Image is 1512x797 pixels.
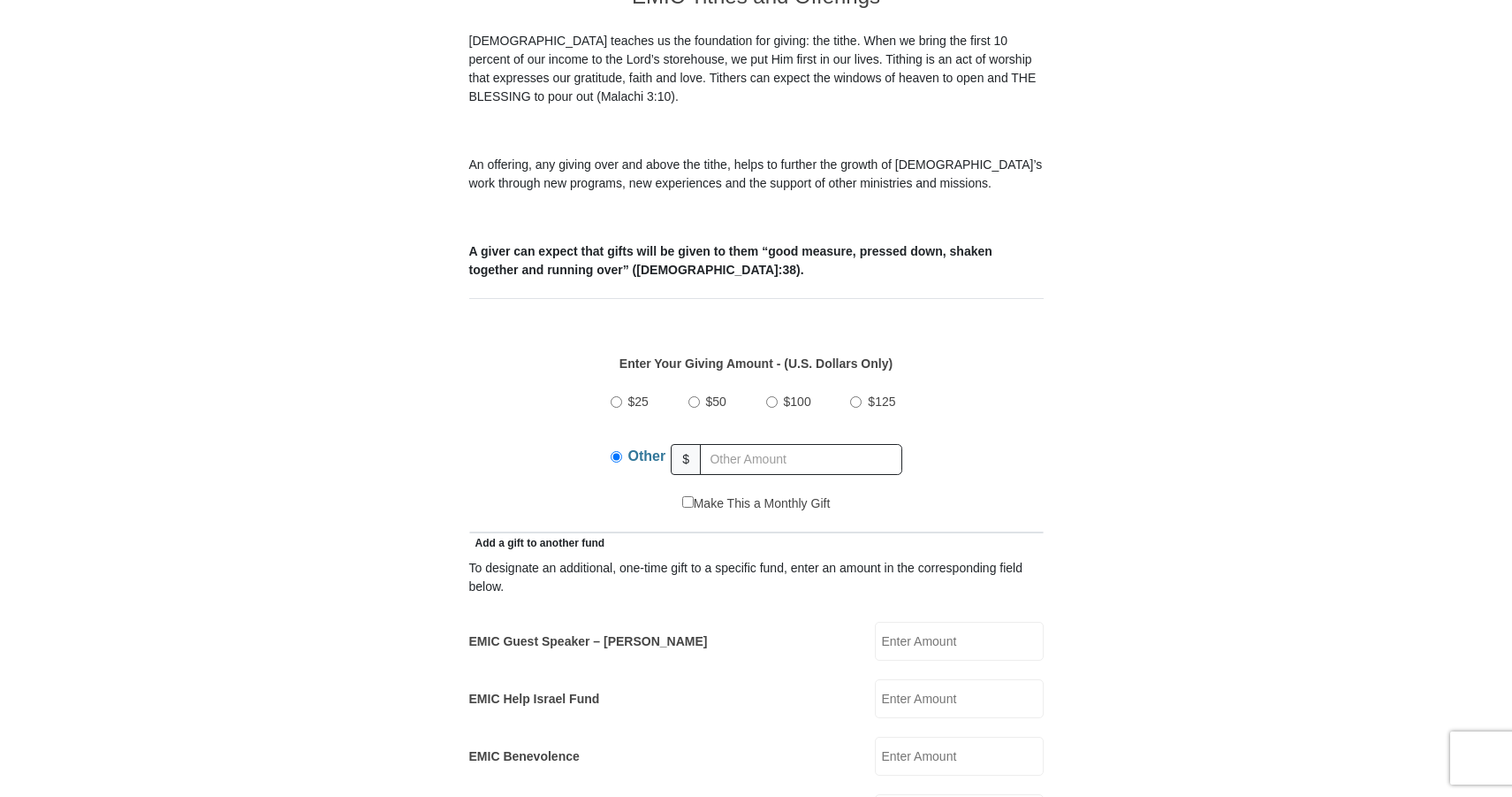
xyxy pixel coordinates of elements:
[682,496,694,508] input: Make This a Monthly Gift
[875,622,1044,661] input: Enter Amount
[706,395,726,409] span: $50
[682,494,831,513] label: Make This a Monthly Gift
[469,632,708,651] label: EMIC Guest Speaker – [PERSON_NAME]
[700,444,902,475] input: Other Amount
[469,32,1044,106] p: [DEMOGRAPHIC_DATA] teaches us the foundation for giving: the tithe. When we bring the first 10 pe...
[875,737,1044,776] input: Enter Amount
[469,690,600,709] label: EMIC Help Israel Fund
[875,679,1044,718] input: Enter Amount
[628,395,649,409] span: $25
[469,244,992,277] b: A giver can expect that gifts will be given to them “good measure, pressed down, shaken together ...
[868,395,895,409] span: $125
[628,448,666,464] span: Other
[469,156,1044,193] p: An offering, any giving over and above the tithe, helps to further the growth of [DEMOGRAPHIC_DAT...
[469,747,580,766] label: EMIC Benevolence
[469,559,1044,596] div: To designate an additional, one-time gift to a specific fund, enter an amount in the correspondin...
[469,537,605,549] span: Add a gift to another fund
[784,395,811,409] span: $100
[619,356,893,371] strong: Enter Your Giving Amount - (U.S. Dollars Only)
[671,444,701,475] span: $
